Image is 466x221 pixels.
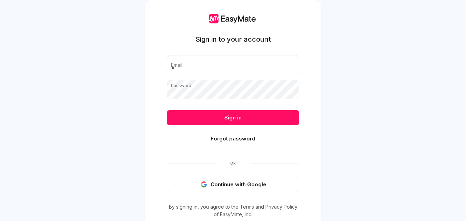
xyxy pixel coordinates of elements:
[240,204,254,210] a: Terms
[167,203,299,218] p: By signing in, you agree to the and of EasyMate, Inc.
[195,34,271,44] h1: Sign in to your account
[167,177,299,192] button: Continue with Google
[167,110,299,125] button: Sign in
[167,131,299,146] button: Forgot password
[265,204,297,210] a: Privacy Policy
[216,160,250,166] span: Or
